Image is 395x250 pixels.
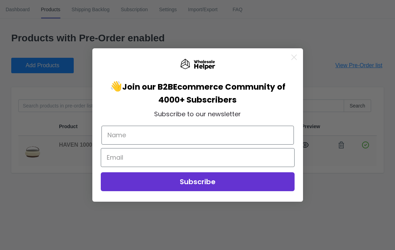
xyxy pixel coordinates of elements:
input: Name [101,126,294,145]
span: Subscribe to our newsletter [154,110,241,118]
button: Close dialog [288,51,300,63]
input: Email [101,148,295,167]
span: 👋 [110,79,173,93]
img: Wholesale Helper Logo [180,59,215,70]
span: Join our B2B [122,81,173,92]
span: Ecommerce Community of 4000+ Subscribers [158,81,285,105]
button: Subscribe [101,172,295,191]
